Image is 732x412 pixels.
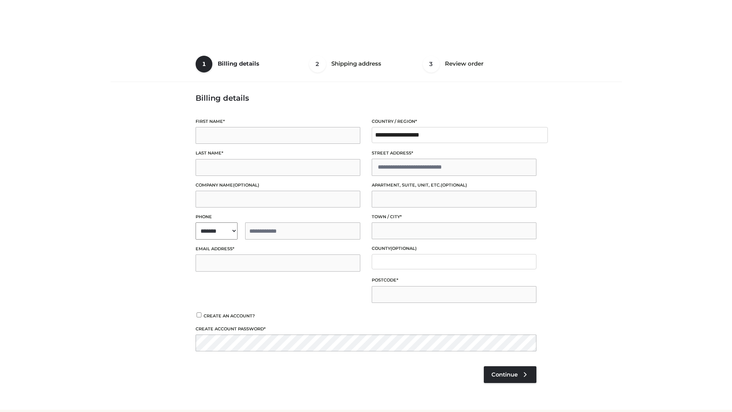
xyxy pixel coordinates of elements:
label: Apartment, suite, unit, etc. [372,182,536,189]
span: 3 [423,56,440,72]
label: Town / City [372,213,536,220]
span: Create an account? [204,313,255,319]
span: 2 [309,56,326,72]
label: Create account password [196,325,536,333]
span: Continue [491,371,518,378]
label: Country / Region [372,118,536,125]
span: Review order [445,60,483,67]
h3: Billing details [196,93,536,103]
label: Street address [372,150,536,157]
span: (optional) [390,246,417,251]
input: Create an account? [196,312,202,317]
span: (optional) [441,182,467,188]
a: Continue [484,366,536,383]
label: Email address [196,245,360,253]
label: Postcode [372,277,536,284]
label: Last name [196,150,360,157]
span: Shipping address [331,60,381,67]
span: (optional) [233,182,259,188]
label: Company name [196,182,360,189]
label: Phone [196,213,360,220]
label: County [372,245,536,252]
label: First name [196,118,360,125]
span: 1 [196,56,212,72]
span: Billing details [218,60,259,67]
